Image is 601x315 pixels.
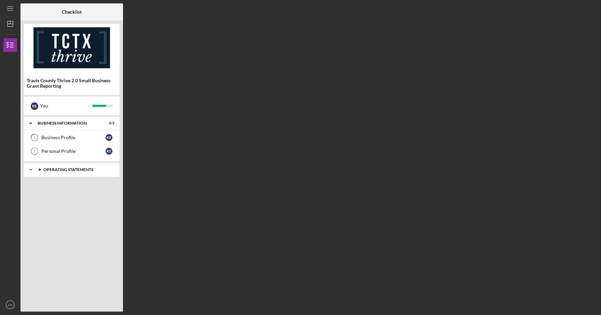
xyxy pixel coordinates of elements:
div: K E [106,134,112,141]
div: You [40,100,92,112]
div: Business Profile [41,135,106,140]
div: Operating Statements [43,168,111,172]
tspan: 1 [33,135,36,140]
tspan: 2 [33,149,36,153]
div: K E [106,148,112,155]
b: Checklist [62,9,82,15]
div: BUSINESS INFORMATION [38,121,97,125]
div: Travis County Thrive 2.0 Small Business Grant Reporting [27,78,117,89]
div: K E [31,102,38,110]
a: 1Business ProfileKE [27,131,116,144]
div: 0 / 2 [102,121,114,125]
button: KE [3,298,17,312]
div: Personal Profile [41,148,106,154]
text: KE [8,303,13,307]
a: 2Personal ProfileKE [27,144,116,158]
img: Product logo [24,27,120,68]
